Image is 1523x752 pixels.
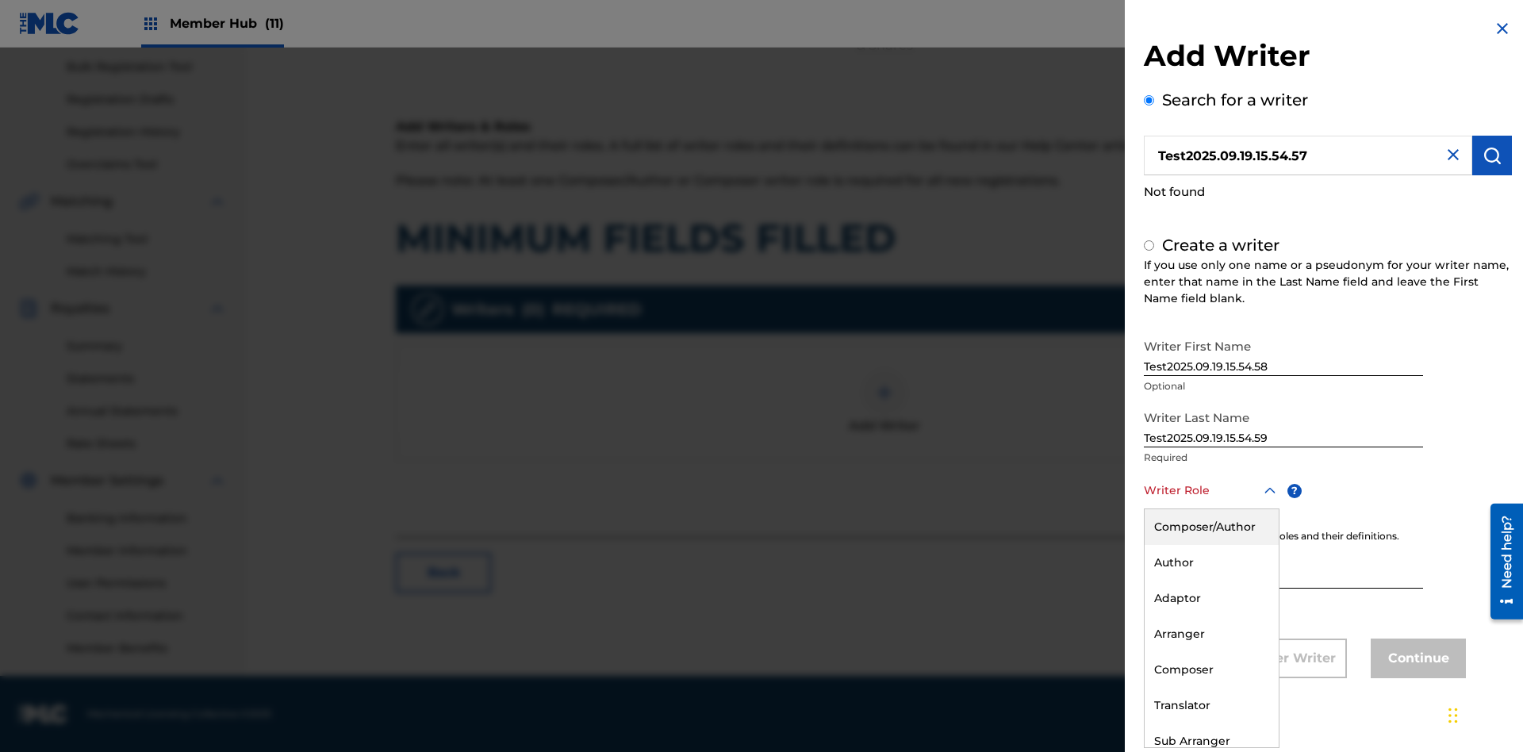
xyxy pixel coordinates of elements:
[1145,581,1279,616] div: Adaptor
[1144,379,1423,393] p: Optional
[1287,484,1302,498] span: ?
[1145,688,1279,723] div: Translator
[1162,236,1279,255] label: Create a writer
[1144,529,1512,543] div: Click for a list of writer roles and their definitions.
[1145,509,1279,545] div: Composer/Author
[1444,676,1523,752] iframe: Chat Widget
[19,12,80,35] img: MLC Logo
[1483,146,1502,165] img: Search Works
[1145,545,1279,581] div: Author
[1144,451,1423,465] p: Required
[1479,497,1523,627] iframe: Resource Center
[1144,257,1512,307] div: If you use only one name or a pseudonym for your writer name, enter that name in the Last Name fi...
[1144,38,1512,79] h2: Add Writer
[1145,652,1279,688] div: Composer
[141,14,160,33] img: Top Rightsholders
[1162,90,1308,109] label: Search for a writer
[1448,692,1458,739] div: Drag
[1145,616,1279,652] div: Arranger
[1144,136,1472,175] input: Search writer's name or IPI Number
[1444,145,1463,164] img: close
[265,16,284,31] span: (11)
[1144,592,1423,606] p: Optional
[1144,175,1512,209] div: Not found
[170,14,284,33] span: Member Hub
